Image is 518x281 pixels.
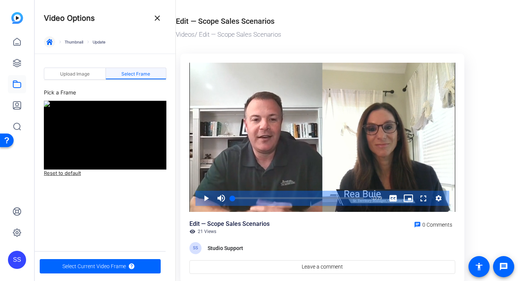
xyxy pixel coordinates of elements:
mat-icon: Slug Information icon [128,263,135,270]
div: Progress Bar [233,197,364,199]
a: Videos [176,31,195,38]
a: Leave a comment [189,260,455,274]
div: Video Player [189,63,455,212]
div: / Edit — Scope Sales Scenarios [176,30,465,40]
div: SS [189,242,202,254]
span: 0 Comments [422,222,452,228]
div: Pick a Frame [44,88,166,101]
button: Mute [214,191,229,206]
mat-icon: accessibility [475,262,484,271]
button: Slug Information iconSelect Current Video Frame [40,259,161,273]
div: SS [8,251,26,269]
mat-icon: keyboard_arrow_right [57,39,63,45]
button: Captions [386,191,401,206]
mat-icon: visibility [189,229,195,235]
button: Picture-in-Picture [401,191,416,206]
mat-icon: chat [414,221,421,228]
mat-icon: message [499,262,508,271]
span: Select Current Video Frame [62,259,126,273]
mat-icon: close [153,14,162,23]
a: Reset to default [44,170,81,177]
span: Select Frame [121,72,150,76]
span: Leave a comment [302,263,343,271]
span: Upload Image [60,72,90,76]
img: blue-gradient.svg [11,12,23,24]
button: Fullscreen [416,191,431,206]
a: 0 Comments [411,219,455,229]
span: 13:29 [372,196,382,200]
img: Current Thumbnail [44,101,166,170]
h4: Video Options [44,14,95,23]
div: Edit — Scope Sales Scenarios [176,15,275,27]
div: Studio Support [208,244,245,253]
span: - [371,196,372,200]
button: Play [199,191,214,206]
a: Thumbnail [57,39,83,45]
span: 21 Views [198,229,216,235]
div: Edit — Scope Sales Scenarios [189,219,270,229]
